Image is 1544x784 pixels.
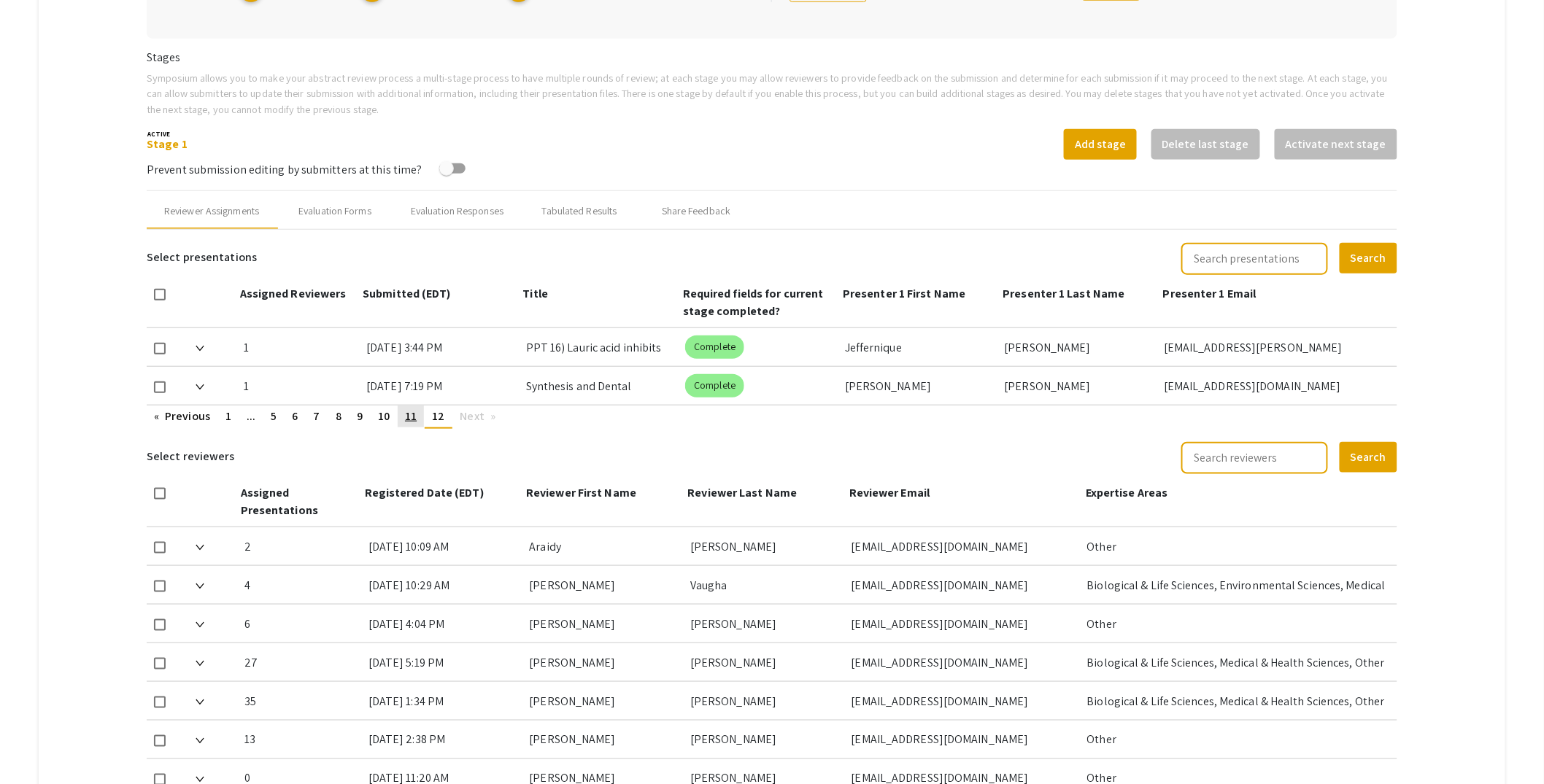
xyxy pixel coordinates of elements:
a: Stage 1 [147,136,188,152]
img: Expand arrow [196,346,204,352]
span: Assigned Reviewers [240,286,347,301]
div: [PERSON_NAME] [690,643,840,681]
span: 12 [432,408,444,424]
h6: Select reviewers [147,440,235,473]
span: 7 [314,408,320,424]
div: [PERSON_NAME] [529,721,679,758]
span: 5 [271,408,277,424]
div: Vaugha [690,566,840,604]
div: [PERSON_NAME] [690,682,840,720]
span: 10 [378,408,390,424]
div: Araidy [529,527,679,565]
div: [DATE] 5:19 PM [368,643,518,681]
span: Submitted (EDT) [363,286,451,301]
div: Biological & Life Sciences, Medical & Health Sciences, Other [1087,643,1386,681]
span: Title [523,286,549,301]
div: [EMAIL_ADDRESS][DOMAIN_NAME] [852,721,1076,758]
div: [DATE] 10:29 AM [368,566,518,604]
input: Search reviewers [1181,442,1328,474]
img: Expand arrow [196,384,204,390]
span: Next [460,408,485,424]
iframe: Chat [11,718,62,773]
div: Evaluation Forms [298,203,371,219]
div: PPT 16) Lauric acid inhibits [MEDICAL_DATA] biofilm formation and cell growth [526,328,674,366]
button: Add stage [1064,129,1137,160]
span: Presenter 1 First Name [843,286,965,301]
div: Biological & Life Sciences, Medical & Health Sciences, Other [1087,682,1386,720]
button: Search [1340,442,1397,473]
span: 8 [336,408,341,424]
div: [EMAIL_ADDRESS][PERSON_NAME][DOMAIN_NAME][PERSON_NAME] [1164,328,1386,366]
div: Other [1087,605,1386,643]
div: [EMAIL_ADDRESS][DOMAIN_NAME] [852,682,1076,720]
span: ... [247,408,255,424]
div: Evaluation Responses [411,203,503,219]
ul: Pagination [147,405,1397,429]
div: Share Feedback [662,203,730,219]
div: 35 [244,682,356,720]
span: Assigned Presentations [241,485,318,518]
span: Required fields for current stage completed? [683,286,824,319]
img: Expand arrow [196,545,204,551]
div: 6 [244,605,356,643]
img: Expand arrow [196,777,204,783]
div: [EMAIL_ADDRESS][DOMAIN_NAME] [852,527,1076,565]
img: Expand arrow [196,738,204,744]
span: 9 [357,408,363,424]
div: [DATE] 2:38 PM [368,721,518,758]
div: [DATE] 10:09 AM [368,527,518,565]
div: 1 [244,367,355,405]
span: Reviewer Last Name [688,485,798,500]
button: Search [1340,243,1397,273]
div: [PERSON_NAME] [529,566,679,604]
button: Delete last stage [1151,129,1260,160]
img: Expand arrow [196,661,204,667]
div: Jeffernique [845,328,993,366]
div: [DATE] 1:34 PM [368,682,518,720]
span: Presenter 1 Email [1163,286,1257,301]
h6: Select presentations [147,241,257,273]
a: Previous page [147,405,217,427]
h6: Stages [147,50,1397,64]
mat-chip: Complete [685,374,744,397]
div: Reviewer Assignments [164,203,259,219]
div: [EMAIL_ADDRESS][DOMAIN_NAME] [852,605,1076,643]
div: 13 [244,721,356,758]
div: [PERSON_NAME] [529,643,679,681]
div: [DATE] 3:44 PM [366,328,514,366]
div: 27 [244,643,356,681]
div: [DATE] 4:04 PM [368,605,518,643]
div: [PERSON_NAME] [690,721,840,758]
div: [DATE] 7:19 PM [366,367,514,405]
span: Presenter 1 Last Name [1003,286,1125,301]
mat-chip: Complete [685,335,744,359]
img: Expand arrow [196,699,204,705]
div: [PERSON_NAME] [1005,367,1153,405]
div: 4 [244,566,356,604]
div: 2 [244,527,356,565]
button: Activate next stage [1275,129,1397,160]
span: 6 [292,408,298,424]
div: Other [1087,527,1386,565]
div: [EMAIL_ADDRESS][DOMAIN_NAME] [852,566,1076,604]
div: [EMAIL_ADDRESS][DOMAIN_NAME] [1164,367,1386,405]
span: Registered Date (EDT) [365,485,484,500]
div: [PERSON_NAME] [845,367,993,405]
div: Other [1087,721,1386,758]
p: Symposium allows you to make your abstract review process a multi-stage process to have multiple ... [147,70,1397,117]
img: Expand arrow [196,622,204,628]
div: [PERSON_NAME] [529,605,679,643]
span: Reviewer Email [849,485,930,500]
div: [PERSON_NAME] [690,605,840,643]
div: Synthesis and Dental Application of Carbon Dot Nanoparticles [526,367,674,405]
span: 11 [405,408,417,424]
div: Biological & Life Sciences, Environmental Sciences, Medical & Health Sciences [1087,566,1386,604]
div: 1 [244,328,355,366]
span: Expertise Areas [1086,485,1168,500]
div: Tabulated Results [542,203,617,219]
span: 1 [225,408,231,424]
div: [PERSON_NAME] [1005,328,1153,366]
div: [PERSON_NAME] [690,527,840,565]
div: [PERSON_NAME] [529,682,679,720]
span: Reviewer First Name [526,485,636,500]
